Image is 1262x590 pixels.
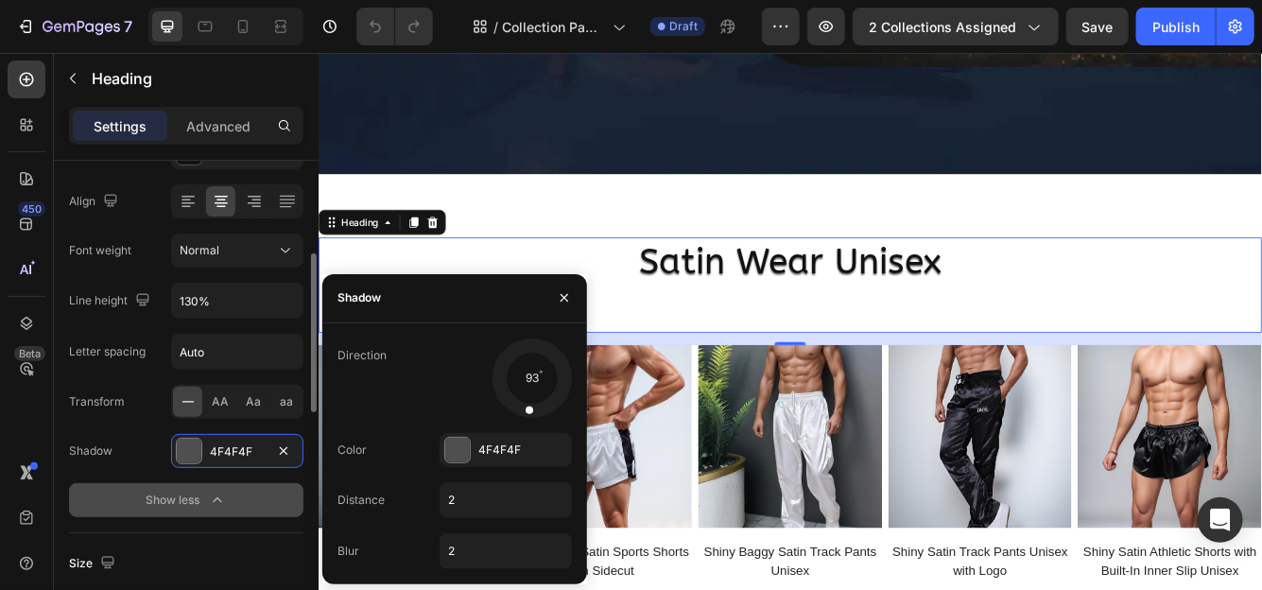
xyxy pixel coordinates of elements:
span: 2 collections assigned [869,17,1016,37]
p: Heading [92,67,296,90]
div: Distance [337,492,385,509]
span: Normal [180,243,219,257]
div: Color [337,442,367,459]
button: 7 [8,8,141,45]
p: Advanced [186,116,251,136]
div: 450 [18,201,45,217]
input: Auto [441,483,571,517]
a: Shiny Baggy Satin Track Pants Unisex [457,352,678,573]
button: 2 collections assigned [853,8,1059,45]
span: Aa [247,393,262,410]
div: Shadow [69,442,112,460]
a: Shiny Retro Satin Sports Shorts with Sidecut [229,352,450,573]
input: Auto [172,284,303,318]
div: Line height [69,288,154,314]
div: Font weight [69,242,131,259]
span: / [493,17,498,37]
button: Normal [171,234,303,268]
span: Draft [669,18,698,35]
input: Auto [172,335,303,369]
button: Save [1066,8,1129,45]
button: Publish [1136,8,1216,45]
span: AA [213,393,230,410]
div: Direction [337,347,387,364]
p: 7 [124,15,132,38]
button: Show less [69,483,303,517]
div: Shadow [337,289,381,306]
div: 4F4F4F [478,442,567,459]
p: Settings [94,116,147,136]
div: Undo/Redo [356,8,433,45]
div: Blur [337,543,359,560]
div: Align [69,189,122,215]
div: Publish [1152,17,1200,37]
div: 4F4F4F [210,443,265,460]
div: Open Intercom Messenger [1198,497,1243,543]
div: Letter spacing [69,343,146,360]
div: Size [69,551,119,577]
a: Shiny Satin Track Pants Unisex with Logo [685,352,907,573]
span: Save [1082,19,1114,35]
div: Show less [147,491,227,510]
input: Auto [441,534,571,568]
div: Beta [14,346,45,361]
span: aa [281,393,294,410]
a: Shiny Satin Athletic Shorts with Built-In Inner Slip Unisex [913,352,1134,573]
span: Collection Page Satin [502,17,605,37]
div: Transform [69,393,125,410]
